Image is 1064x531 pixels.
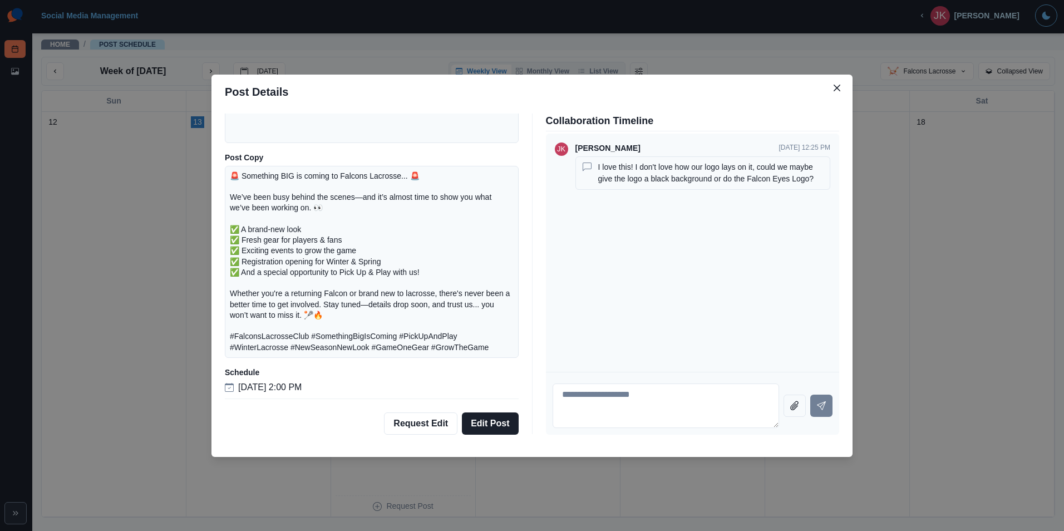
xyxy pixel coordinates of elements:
button: Request Edit [384,412,457,435]
p: [PERSON_NAME] [575,142,641,154]
p: I love this! I don't love how our logo lays on it, could we maybe give the logo a black backgroun... [598,161,825,185]
p: Post Copy [225,152,519,164]
button: Edit Post [462,412,518,435]
p: [DATE] 12:25 PM [779,142,830,154]
button: Close [828,79,846,97]
button: Send message [810,395,833,417]
div: Jenna Keegan [557,140,565,158]
p: Schedule [225,367,519,378]
header: Post Details [211,75,853,109]
p: [DATE] 2:00 PM [238,381,302,394]
p: Collaboration Timeline [546,114,840,129]
p: 🚨 Something BIG is coming to Falcons Lacrosse... 🚨 We’ve been busy behind the scenes—and it’s alm... [230,171,514,353]
button: Attach file [784,395,806,417]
